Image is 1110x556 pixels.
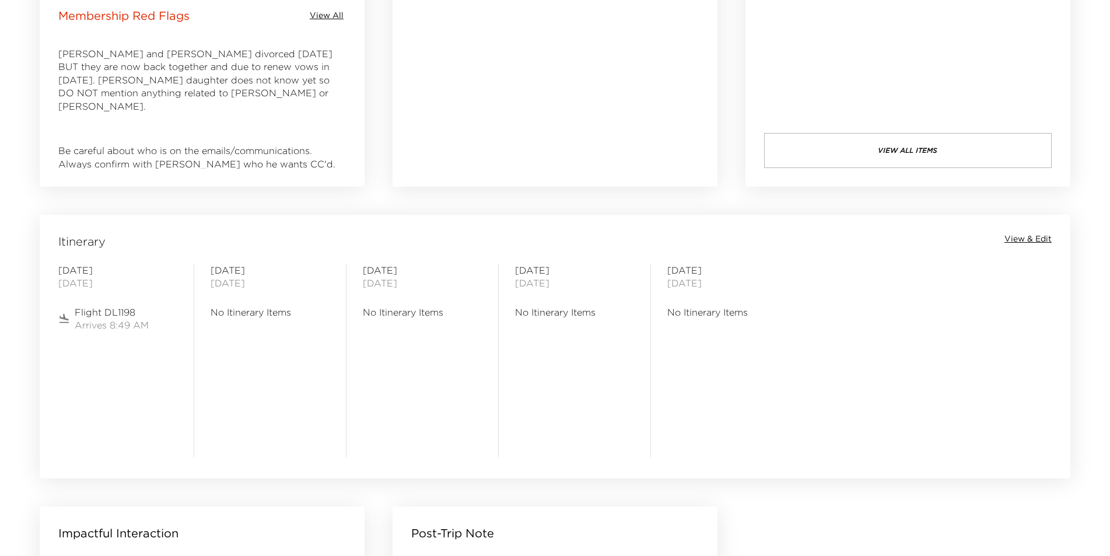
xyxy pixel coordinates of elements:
span: View All [310,10,344,22]
span: [DATE] [211,277,330,289]
button: View & Edit [1004,233,1052,245]
span: Flight DL1198 [75,306,149,319]
p: Impactful Interaction [58,525,178,541]
span: [DATE] [58,264,177,277]
span: No Itinerary Items [667,306,786,319]
span: Be careful about who is on the emails/communications. Always confirm with [PERSON_NAME] who he wa... [58,145,335,169]
span: No Itinerary Items [211,306,330,319]
span: [DATE] [363,264,482,277]
span: Itinerary [58,233,106,250]
button: view all items [764,133,1052,168]
span: No Itinerary Items [515,306,634,319]
span: Arrives 8:49 AM [75,319,149,331]
span: [DATE] [211,264,330,277]
p: Membership Red Flags [58,8,190,24]
span: [DATE] [667,264,786,277]
span: [DATE] [58,277,177,289]
button: View All [307,8,346,24]
span: [DATE] [667,277,786,289]
span: No Itinerary Items [363,306,482,319]
p: Post-Trip Note [411,525,494,541]
span: [DATE] [363,277,482,289]
span: [DATE] [515,264,634,277]
p: [PERSON_NAME] and [PERSON_NAME] divorced [DATE] BUT they are now back together and due to renew v... [58,47,346,113]
span: [DATE] [515,277,634,289]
